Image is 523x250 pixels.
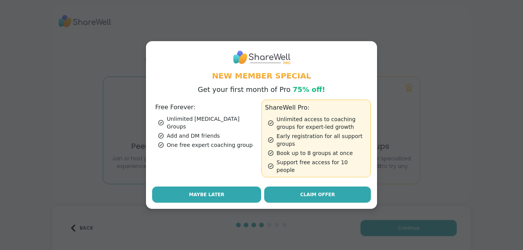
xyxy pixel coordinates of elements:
[293,85,325,93] span: 75% off!
[268,149,367,157] div: Book up to 8 groups at once
[233,47,290,67] img: ShareWell Logo
[189,191,225,198] span: Maybe Later
[155,103,258,112] h3: Free Forever:
[158,132,258,140] div: Add and DM friends
[152,187,261,203] button: Maybe Later
[268,132,367,148] div: Early registration for all support groups
[268,115,367,131] div: Unlimited access to coaching groups for expert-led growth
[152,70,371,81] h1: New Member Special
[300,191,335,198] span: Claim Offer
[198,84,325,95] p: Get your first month of Pro
[265,103,367,112] h3: ShareWell Pro:
[264,187,371,203] a: Claim Offer
[268,158,367,174] div: Support free access for 10 people
[158,141,258,149] div: One free expert coaching group
[158,115,258,130] div: Unlimited [MEDICAL_DATA] Groups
